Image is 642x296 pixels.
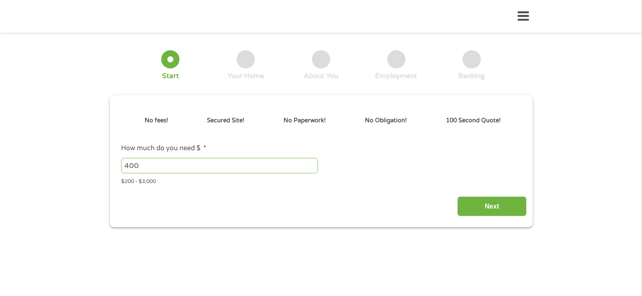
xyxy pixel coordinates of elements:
p: No Paperwork! [284,116,326,125]
div: Banking [458,72,485,81]
p: 100 Second Quote! [446,116,501,125]
input: Next [457,196,527,216]
label: How much do you need $ [121,144,206,153]
div: $200 - $3,000 [121,175,520,186]
p: No fees! [145,116,168,125]
div: About You [304,72,338,81]
p: Secured Site! [207,116,244,125]
p: No Obligation! [365,116,407,125]
div: Your Home [228,72,264,81]
div: Employment [375,72,417,81]
div: Start [162,72,179,81]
